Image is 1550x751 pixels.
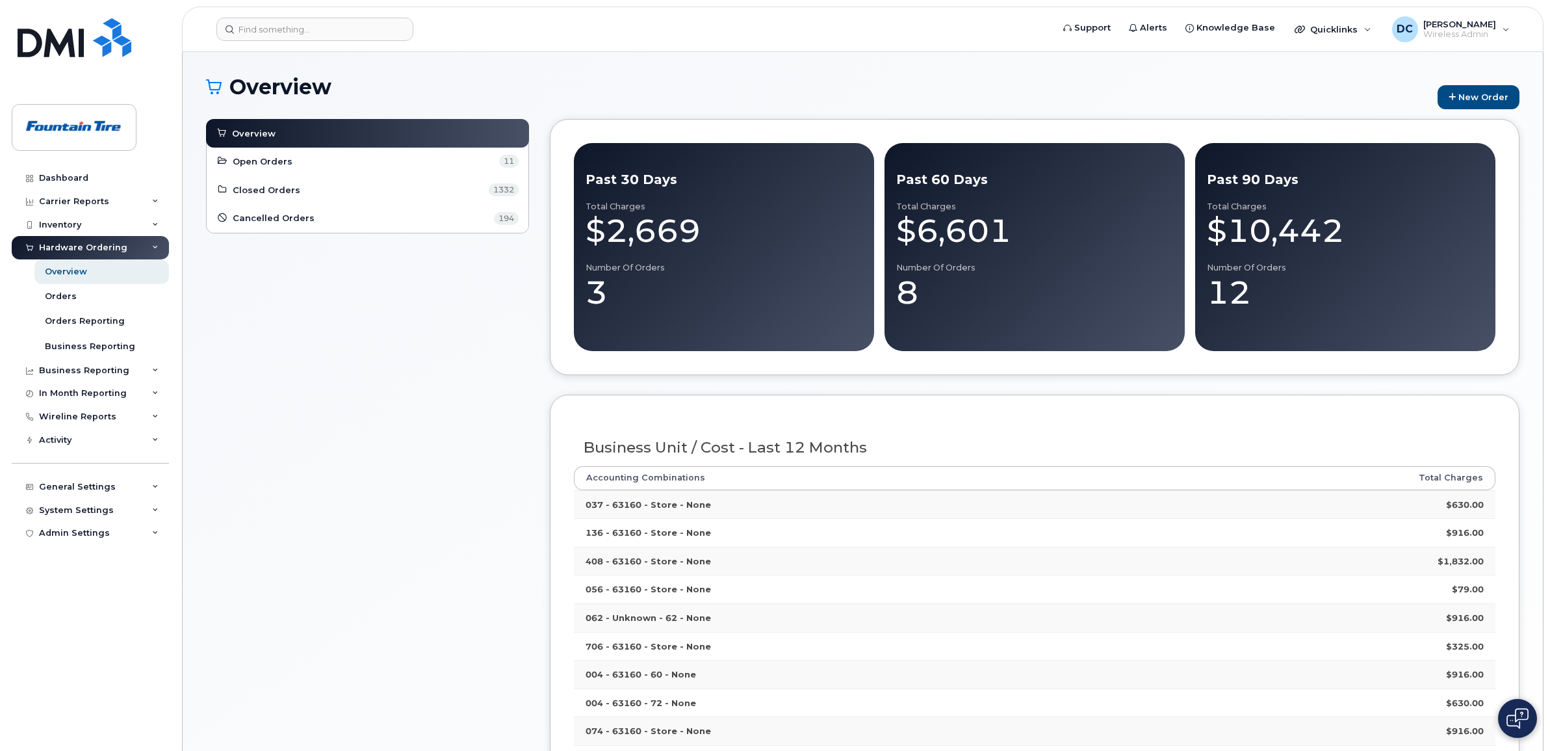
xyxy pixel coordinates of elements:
div: Number of Orders [586,263,862,273]
a: Cancelled Orders 194 [216,211,519,226]
strong: $916.00 [1446,669,1484,679]
a: Closed Orders 1332 [216,182,519,198]
div: Past 60 Days [896,170,1173,189]
th: Accounting Combinations [574,466,1152,490]
strong: 056 - 63160 - Store - None [586,584,711,594]
div: Number of Orders [896,263,1173,273]
strong: $630.00 [1446,499,1484,510]
strong: 004 - 63160 - 60 - None [586,669,696,679]
strong: $916.00 [1446,613,1484,623]
span: 11 [499,155,519,168]
img: Open chat [1506,708,1529,729]
strong: $916.00 [1446,726,1484,736]
th: Total Charges [1152,466,1495,490]
h3: Business Unit / Cost - Last 12 Months [584,440,1486,456]
div: 12 [1207,273,1484,312]
div: Total Charges [586,202,862,212]
div: Total Charges [1207,202,1484,212]
a: New Order [1438,85,1519,109]
span: Cancelled Orders [233,212,315,224]
strong: 136 - 63160 - Store - None [586,527,711,538]
strong: 408 - 63160 - Store - None [586,556,711,566]
span: 194 [494,212,519,225]
div: $2,669 [586,211,862,250]
span: Open Orders [233,155,292,168]
span: Closed Orders [233,184,300,196]
div: $10,442 [1207,211,1484,250]
strong: $916.00 [1446,527,1484,538]
div: Past 30 Days [586,170,862,189]
div: Total Charges [896,202,1173,212]
div: Number of Orders [1207,263,1484,273]
strong: $630.00 [1446,698,1484,708]
strong: 062 - Unknown - 62 - None [586,613,711,623]
strong: $1,832.00 [1438,556,1484,566]
strong: $325.00 [1446,641,1484,652]
strong: 004 - 63160 - 72 - None [586,698,696,708]
a: Overview [216,125,519,141]
strong: $79.00 [1452,584,1484,594]
span: Overview [232,127,276,140]
div: 8 [896,273,1173,312]
h1: Overview [206,75,1431,98]
strong: 706 - 63160 - Store - None [586,641,711,652]
strong: 074 - 63160 - Store - None [586,726,711,736]
div: 3 [586,273,862,312]
div: Past 90 Days [1207,170,1484,189]
span: 1332 [489,183,519,196]
div: $6,601 [896,211,1173,250]
a: Open Orders 11 [216,153,519,169]
strong: 037 - 63160 - Store - None [586,499,711,510]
